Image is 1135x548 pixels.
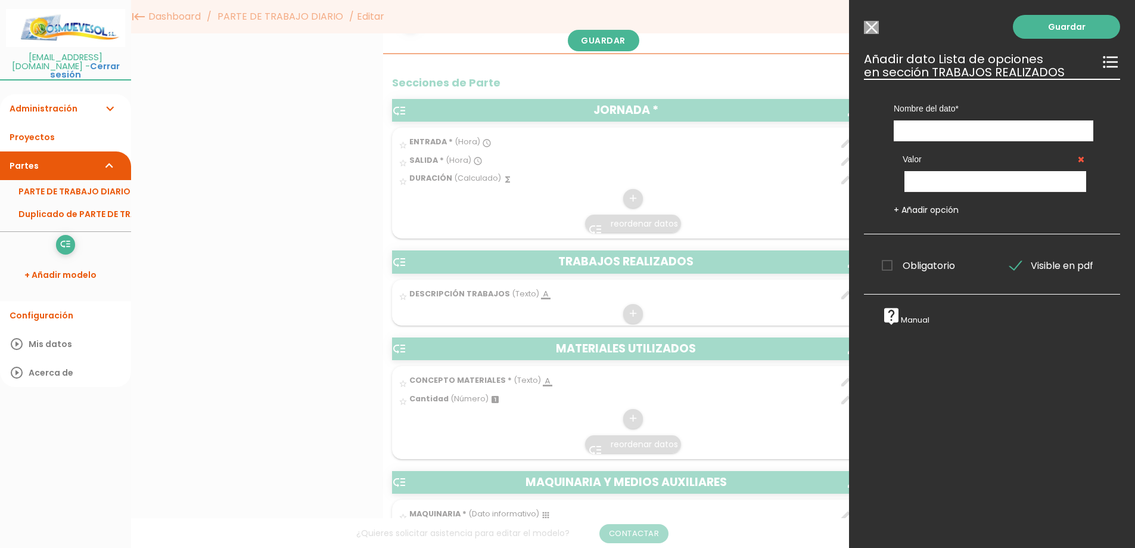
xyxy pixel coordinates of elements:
a: live_helpManual [882,315,929,325]
i: live_help [882,306,901,326]
label: Nombre del dato [894,103,1093,114]
span: Obligatorio [882,258,955,273]
a: Guardar [1013,15,1120,39]
a: + Añadir opción [894,204,959,216]
label: Valor [903,153,1084,165]
i: format_list_bulleted [1101,52,1120,72]
span: Visible en pdf [1010,258,1093,273]
h3: Añadir dato Lista de opciones en sección TRABAJOS REALIZADOS [864,52,1120,79]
